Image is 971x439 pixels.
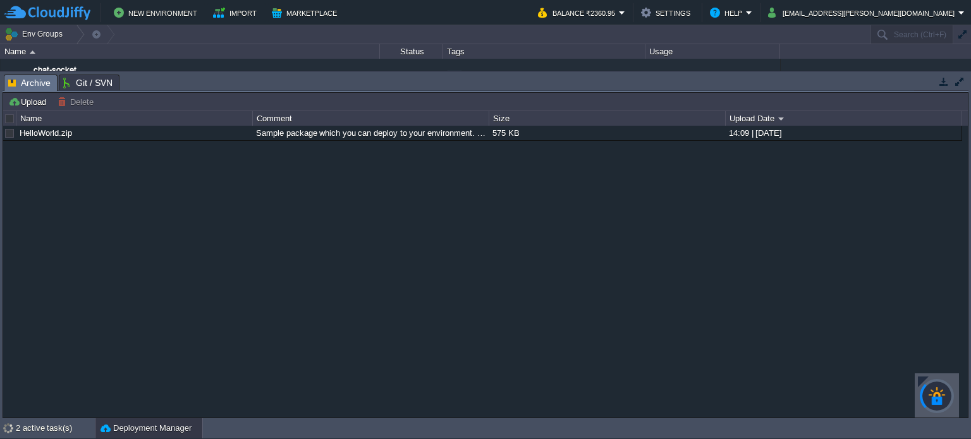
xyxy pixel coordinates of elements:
[4,5,90,21] img: CloudJiffy
[646,44,779,59] div: Usage
[768,5,958,20] button: [EMAIL_ADDRESS][PERSON_NAME][DOMAIN_NAME]
[11,59,29,93] img: AMDAwAAAACH5BAEAAAAALAAAAAABAAEAAAICRAEAOw==
[253,111,489,126] div: Comment
[381,44,443,59] div: Status
[114,5,201,20] button: New Environment
[8,96,50,107] button: Upload
[710,5,746,20] button: Help
[272,5,341,20] button: Marketplace
[918,388,958,426] iframe: chat widget
[710,59,751,93] div: 5%
[16,418,95,438] div: 2 active task(s)
[380,59,443,93] div: Running
[490,111,725,126] div: Size
[20,128,72,138] a: HelloWorld.zip
[1,59,11,93] img: AMDAwAAAACH5BAEAAAAALAAAAAABAAEAAAICRAEAOw==
[8,75,51,91] span: Archive
[253,126,488,140] div: Sample package which you can deploy to your environment. Feel free to delete and upload a package...
[726,111,962,126] div: Upload Date
[34,64,76,76] a: chat-socket
[726,126,961,140] div: 14:09 | [DATE]
[213,5,260,20] button: Import
[1,44,379,59] div: Name
[4,25,67,43] button: Env Groups
[666,59,686,93] div: 2 / 32
[58,96,97,107] button: Delete
[63,75,113,90] span: Git / SVN
[489,126,724,140] div: 575 KB
[444,44,645,59] div: Tags
[101,422,192,435] button: Deployment Manager
[17,111,252,126] div: Name
[30,51,35,54] img: AMDAwAAAACH5BAEAAAAALAAAAAABAAEAAAICRAEAOw==
[641,5,694,20] button: Settings
[538,5,619,20] button: Balance ₹2360.95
